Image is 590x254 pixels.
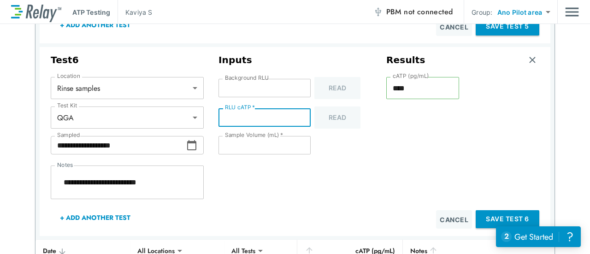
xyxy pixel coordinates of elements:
[476,18,539,35] button: Save Test 5
[51,108,204,127] div: QGA
[218,54,372,66] h3: Inputs
[57,132,80,138] label: Sampled
[225,75,269,81] label: Background RLU
[51,79,204,97] div: Rinse samples
[57,162,73,168] label: Notes
[565,3,579,21] img: Drawer Icon
[386,54,425,66] h3: Results
[373,7,383,17] img: Offline Icon
[51,136,186,154] input: Choose date, selected date is Sep 26, 2025
[472,7,492,17] p: Group:
[404,6,453,17] span: not connected
[476,210,539,228] button: Save Test 6
[496,226,581,247] iframe: Resource center
[393,73,429,79] label: cATP (pg/mL)
[125,7,152,17] p: Kaviya S
[57,102,77,109] label: Test Kit
[225,104,255,111] label: RLU cATP
[57,73,80,79] label: Location
[436,210,472,229] button: Cancel
[72,7,110,17] p: ATP Testing
[225,132,283,138] label: Sample Volume (mL)
[436,18,472,36] button: Cancel
[386,6,453,18] span: PBM
[528,55,537,65] img: Remove
[370,3,457,21] button: PBM not connected
[51,54,204,66] h3: Test 6
[11,2,61,22] img: LuminUltra Relay
[565,3,579,21] button: Main menu
[51,14,140,36] button: + Add Another Test
[51,207,140,229] button: + Add Another Test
